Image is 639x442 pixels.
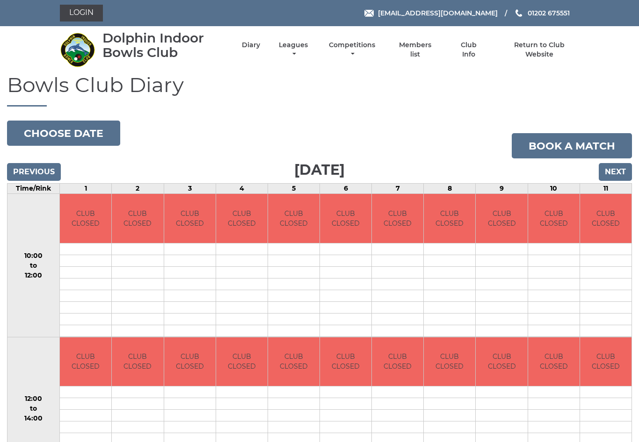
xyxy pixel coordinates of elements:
[500,41,579,59] a: Return to Club Website
[528,337,580,386] td: CLUB CLOSED
[364,10,374,17] img: Email
[424,337,475,386] td: CLUB CLOSED
[268,337,319,386] td: CLUB CLOSED
[476,194,527,243] td: CLUB CLOSED
[112,194,163,243] td: CLUB CLOSED
[112,184,164,194] td: 2
[216,184,268,194] td: 4
[112,337,163,386] td: CLUB CLOSED
[372,194,423,243] td: CLUB CLOSED
[516,9,522,17] img: Phone us
[276,41,310,59] a: Leagues
[60,5,103,21] a: Login
[7,194,60,337] td: 10:00 to 12:00
[424,194,475,243] td: CLUB CLOSED
[424,184,476,194] td: 8
[394,41,437,59] a: Members list
[364,8,498,18] a: Email [EMAIL_ADDRESS][DOMAIN_NAME]
[528,194,580,243] td: CLUB CLOSED
[528,9,570,17] span: 01202 675551
[514,8,570,18] a: Phone us 01202 675551
[164,194,216,243] td: CLUB CLOSED
[372,337,423,386] td: CLUB CLOSED
[599,163,632,181] input: Next
[476,184,528,194] td: 9
[164,184,216,194] td: 3
[528,184,580,194] td: 10
[580,194,632,243] td: CLUB CLOSED
[60,32,95,67] img: Dolphin Indoor Bowls Club
[242,41,260,50] a: Diary
[320,184,372,194] td: 6
[320,194,371,243] td: CLUB CLOSED
[60,337,111,386] td: CLUB CLOSED
[216,194,268,243] td: CLUB CLOSED
[268,194,319,243] td: CLUB CLOSED
[102,31,225,60] div: Dolphin Indoor Bowls Club
[476,337,527,386] td: CLUB CLOSED
[512,133,632,158] a: Book a match
[7,73,632,107] h1: Bowls Club Diary
[327,41,378,59] a: Competitions
[378,9,498,17] span: [EMAIL_ADDRESS][DOMAIN_NAME]
[372,184,424,194] td: 7
[60,184,112,194] td: 1
[60,194,111,243] td: CLUB CLOSED
[7,163,61,181] input: Previous
[453,41,484,59] a: Club Info
[7,121,120,146] button: Choose date
[580,337,632,386] td: CLUB CLOSED
[320,337,371,386] td: CLUB CLOSED
[268,184,319,194] td: 5
[216,337,268,386] td: CLUB CLOSED
[164,337,216,386] td: CLUB CLOSED
[580,184,632,194] td: 11
[7,184,60,194] td: Time/Rink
